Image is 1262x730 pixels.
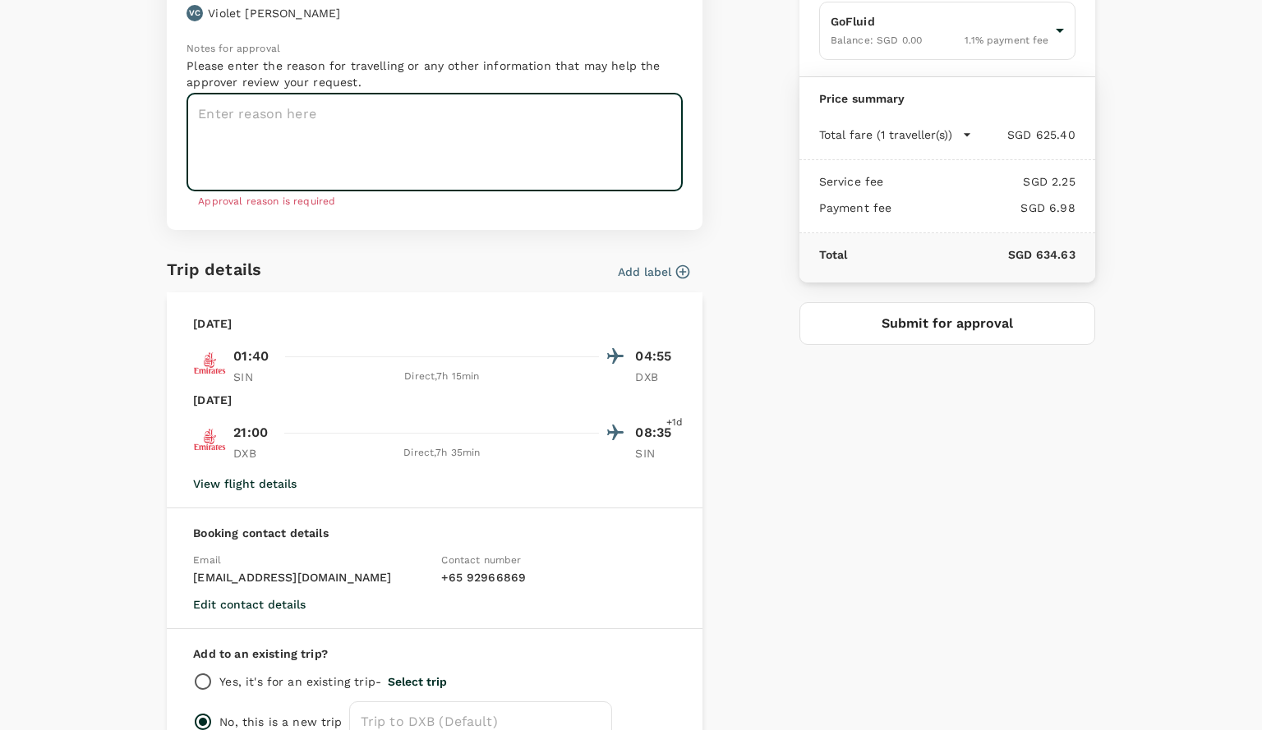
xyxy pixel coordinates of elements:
button: View flight details [193,477,297,490]
p: Total fare (1 traveller(s)) [819,126,952,143]
p: Approval reason is required [198,194,671,210]
p: Violet [PERSON_NAME] [208,5,340,21]
img: EK [193,423,226,456]
p: [EMAIL_ADDRESS][DOMAIN_NAME] [193,569,428,585]
p: Notes for approval [187,41,683,57]
div: Direct , 7h 15min [284,369,599,385]
div: Direct , 7h 35min [284,445,599,461]
p: SGD 2.25 [883,173,1075,190]
p: [DATE] [193,315,232,332]
p: DXB [233,445,274,461]
p: SIN [635,445,676,461]
h6: Trip details [167,256,261,282]
p: Service fee [819,173,884,190]
div: GoFluidBalance: SGD 0.001.1% payment fee [819,2,1075,60]
span: 1.1 % payment fee [965,34,1048,46]
button: Total fare (1 traveller(s)) [819,126,972,143]
p: GoFluid [831,13,1049,30]
p: 21:00 [233,423,268,443]
span: Balance : SGD 0.00 [831,34,923,46]
p: SIN [233,369,274,385]
p: SGD 634.63 [847,246,1075,263]
button: Submit for approval [799,302,1095,345]
span: +1d [666,415,683,431]
p: 04:55 [635,347,676,366]
p: SGD 625.40 [972,126,1075,143]
button: Edit contact details [193,598,306,611]
span: Email [193,554,221,566]
p: 08:35 [635,423,676,443]
button: Add label [618,264,689,280]
p: Payment fee [819,200,892,216]
p: VC [189,7,200,19]
p: Booking contact details [193,525,676,541]
p: SGD 6.98 [891,200,1075,216]
p: Yes, it's for an existing trip - [219,673,381,690]
p: Price summary [819,90,1075,107]
button: Select trip [388,675,447,688]
img: EK [193,347,226,379]
p: No, this is a new trip [219,714,342,730]
span: Contact number [441,554,521,566]
p: Total [819,246,848,263]
p: Add to an existing trip? [193,645,676,662]
p: Please enter the reason for travelling or any other information that may help the approver review... [187,57,683,90]
p: + 65 92966869 [441,569,676,585]
p: 01:40 [233,347,269,366]
p: [DATE] [193,392,232,408]
p: DXB [635,369,676,385]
